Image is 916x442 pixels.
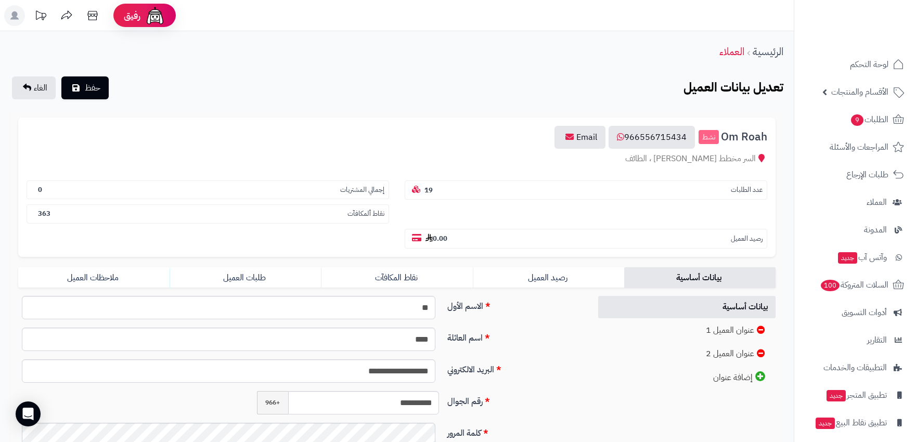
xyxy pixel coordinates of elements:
[347,209,384,219] small: نقاط ألمكافآت
[38,209,50,218] b: 363
[801,107,910,132] a: الطلبات9
[61,76,109,99] button: حفظ
[85,82,100,94] span: حفظ
[321,267,472,288] a: نقاط المكافآت
[424,185,433,195] b: 19
[12,76,56,99] a: الغاء
[721,131,767,143] span: Om Roah
[753,44,783,59] a: الرئيسية
[867,333,887,347] span: التقارير
[27,153,767,165] div: السر مخطط [PERSON_NAME] ، الطائف
[34,82,47,94] span: الغاء
[598,343,776,365] a: عنوان العميل 2
[170,267,321,288] a: طلبات العميل
[624,267,776,288] a: بيانات أساسية
[827,390,846,401] span: جديد
[825,388,887,402] span: تطبيق المتجر
[124,9,140,22] span: رفيق
[838,252,857,264] span: جديد
[443,296,586,313] label: الاسم الأول
[598,319,776,342] a: عنوان العميل 1
[801,383,910,408] a: تطبيق المتجرجديد
[18,267,170,288] a: ملاحظات العميل
[473,267,624,288] a: رصيد العميل
[145,5,165,26] img: ai-face.png
[867,195,887,210] span: العملاء
[864,223,887,237] span: المدونة
[830,140,888,154] span: المراجعات والأسئلة
[842,305,887,320] span: أدوات التسويق
[801,52,910,77] a: لوحة التحكم
[823,360,887,375] span: التطبيقات والخدمات
[443,328,586,344] label: اسم العائلة
[340,185,384,195] small: إجمالي المشتريات
[699,130,719,145] small: نشط
[443,359,586,376] label: البريد الالكتروني
[38,185,42,194] b: 0
[801,355,910,380] a: التطبيقات والخدمات
[28,5,54,29] a: تحديثات المنصة
[257,391,288,414] span: +966
[719,44,744,59] a: العملاء
[816,418,835,429] span: جديد
[820,279,840,292] span: 100
[598,366,776,389] a: إضافة عنوان
[801,410,910,435] a: تطبيق نقاط البيعجديد
[801,300,910,325] a: أدوات التسويق
[845,14,906,35] img: logo-2.png
[554,126,605,149] a: Email
[801,272,910,297] a: السلات المتروكة100
[443,391,586,408] label: رقم الجوال
[846,167,888,182] span: طلبات الإرجاع
[815,415,887,430] span: تطبيق نقاط البيع
[850,57,888,72] span: لوحة التحكم
[683,78,783,97] b: تعديل بيانات العميل
[16,401,41,426] div: Open Intercom Messenger
[820,278,888,292] span: السلات المتروكة
[831,85,888,99] span: الأقسام والمنتجات
[425,233,447,243] b: 0.00
[598,296,776,318] a: بيانات أساسية
[801,190,910,215] a: العملاء
[443,423,586,439] label: كلمة المرور
[837,250,887,265] span: وآتس آب
[801,328,910,353] a: التقارير
[801,217,910,242] a: المدونة
[850,112,888,127] span: الطلبات
[801,162,910,187] a: طلبات الإرجاع
[731,185,763,195] small: عدد الطلبات
[731,234,763,244] small: رصيد العميل
[850,114,864,126] span: 9
[801,245,910,270] a: وآتس آبجديد
[609,126,695,149] a: 966556715434
[801,135,910,160] a: المراجعات والأسئلة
